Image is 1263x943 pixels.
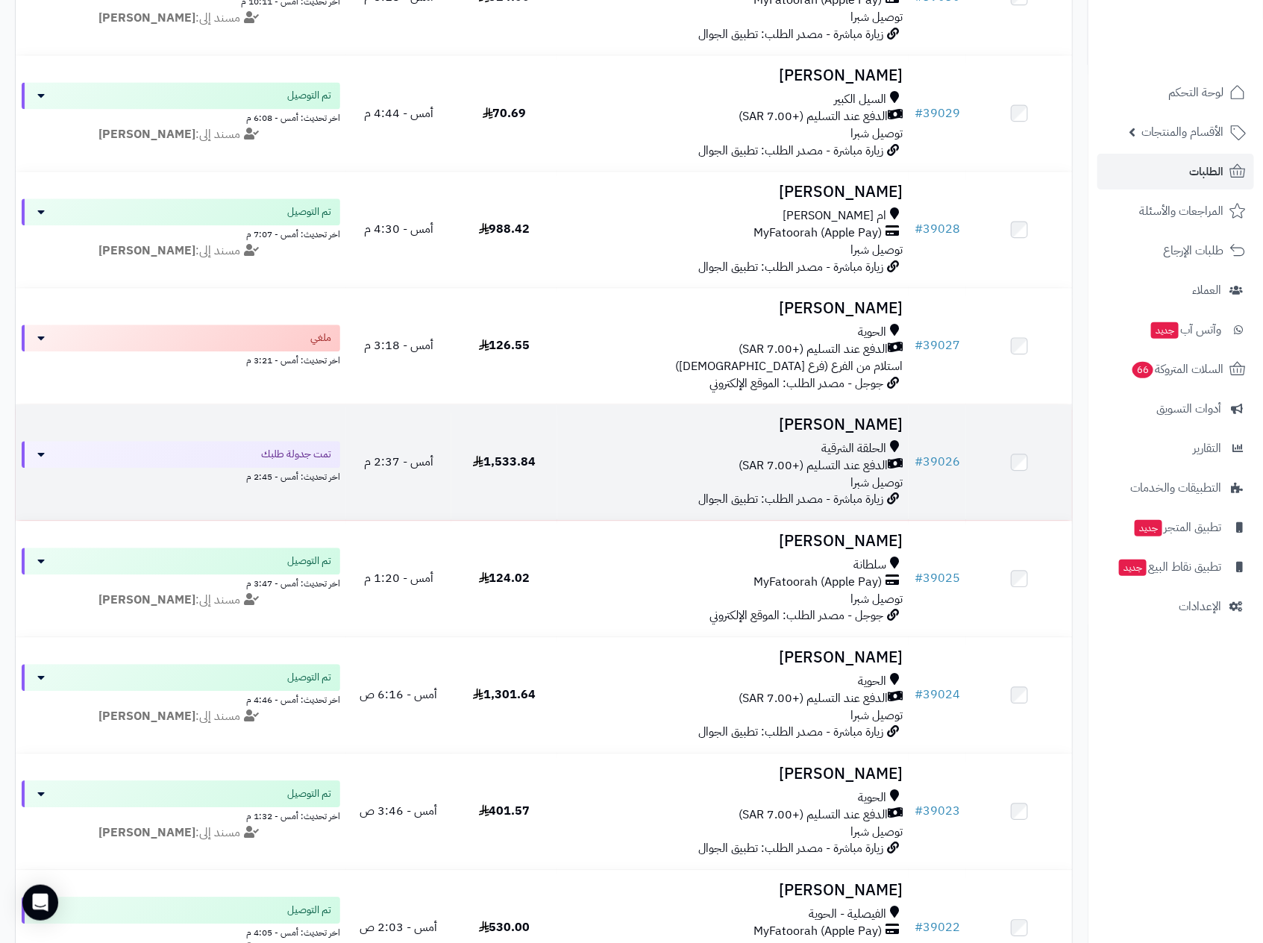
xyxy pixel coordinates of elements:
[753,574,882,591] span: MyFatoorah (Apple Pay)
[850,8,903,26] span: توصيل شبرا
[739,108,888,125] span: الدفع عند التسليم (+7.00 SAR)
[563,300,903,317] h3: [PERSON_NAME]
[360,802,438,820] span: أمس - 3:46 ص
[10,592,351,609] div: مسند إلى:
[1097,154,1254,189] a: الطلبات
[287,786,331,801] span: تم التوصيل
[22,351,340,367] div: اخر تحديث: أمس - 3:21 م
[10,126,351,143] div: مسند إلى:
[915,569,960,587] a: #39025
[915,104,923,122] span: #
[809,906,886,923] span: الفيصلية - الحوية
[22,885,58,921] div: Open Intercom Messenger
[850,474,903,492] span: توصيل شبرا
[915,220,923,238] span: #
[98,242,195,260] strong: [PERSON_NAME]
[834,91,886,108] span: السيل الكبير
[858,673,886,690] span: الحوية
[287,554,331,568] span: تم التوصيل
[1162,11,1249,43] img: logo-2.png
[1097,549,1254,585] a: تطبيق نقاط البيعجديد
[915,104,960,122] a: #39029
[1097,193,1254,229] a: المراجعات والأسئلة
[98,824,195,842] strong: [PERSON_NAME]
[1133,517,1221,538] span: تطبيق المتجر
[858,324,886,341] span: الحوية
[479,802,530,820] span: 401.57
[364,220,433,238] span: أمس - 4:30 م
[1097,233,1254,269] a: طلبات الإرجاع
[22,924,340,939] div: اخر تحديث: أمس - 4:05 م
[364,569,433,587] span: أمس - 1:20 م
[739,457,888,474] span: الدفع عند التسليم (+7.00 SAR)
[858,789,886,806] span: الحوية
[1139,201,1223,222] span: المراجعات والأسئلة
[22,225,340,241] div: اخر تحديث: أمس - 7:07 م
[563,416,903,433] h3: [PERSON_NAME]
[739,341,888,358] span: الدفع عند التسليم (+7.00 SAR)
[563,765,903,783] h3: [PERSON_NAME]
[10,10,351,27] div: مسند إلى:
[915,802,923,820] span: #
[98,125,195,143] strong: [PERSON_NAME]
[675,357,903,375] span: استلام من الفرع (فرع [DEMOGRAPHIC_DATA])
[698,258,883,276] span: زيارة مباشرة - مصدر الطلب: تطبيق الجوال
[287,204,331,219] span: تم التوصيل
[563,533,903,550] h3: [PERSON_NAME]
[915,686,923,704] span: #
[479,569,530,587] span: 124.02
[261,447,331,462] span: تمت جدولة طلبك
[473,686,536,704] span: 1,301.64
[1193,438,1221,459] span: التقارير
[850,241,903,259] span: توصيل شبرا
[483,104,527,122] span: 70.69
[915,918,960,936] a: #39022
[850,590,903,608] span: توصيل شبرا
[98,9,195,27] strong: [PERSON_NAME]
[1168,82,1223,103] span: لوحة التحكم
[915,453,923,471] span: #
[22,109,340,125] div: اخر تحديث: أمس - 6:08 م
[563,882,903,899] h3: [PERSON_NAME]
[310,330,331,345] span: ملغي
[22,691,340,707] div: اخر تحديث: أمس - 4:46 م
[479,220,530,238] span: 988.42
[1097,391,1254,427] a: أدوات التسويق
[915,220,960,238] a: #39028
[1097,312,1254,348] a: وآتس آبجديد
[1163,240,1223,261] span: طلبات الإرجاع
[915,802,960,820] a: #39023
[850,823,903,841] span: توصيل شبرا
[1179,596,1221,617] span: الإعدادات
[698,839,883,857] span: زيارة مباشرة - مصدر الطلب: تطبيق الجوال
[915,336,923,354] span: #
[850,707,903,724] span: توصيل شبرا
[22,807,340,823] div: اخر تحديث: أمس - 1:32 م
[10,824,351,842] div: مسند إلى:
[739,690,888,707] span: الدفع عند التسليم (+7.00 SAR)
[287,670,331,685] span: تم التوصيل
[1097,470,1254,506] a: التطبيقات والخدمات
[739,806,888,824] span: الدفع عند التسليم (+7.00 SAR)
[287,903,331,918] span: تم التوصيل
[915,453,960,471] a: #39026
[1156,398,1221,419] span: أدوات التسويق
[287,88,331,103] span: تم التوصيل
[1189,161,1223,182] span: الطلبات
[563,649,903,666] h3: [PERSON_NAME]
[698,25,883,43] span: زيارة مباشرة - مصدر الطلب: تطبيق الجوال
[1150,319,1221,340] span: وآتس آب
[563,67,903,84] h3: [PERSON_NAME]
[853,557,886,574] span: سلطانة
[1097,351,1254,387] a: السلات المتروكة66
[1097,272,1254,308] a: العملاء
[1141,122,1223,142] span: الأقسام والمنتجات
[698,723,883,741] span: زيارة مباشرة - مصدر الطلب: تطبيق الجوال
[915,686,960,704] a: #39024
[1097,510,1254,545] a: تطبيق المتجرجديد
[364,104,433,122] span: أمس - 4:44 م
[850,125,903,142] span: توصيل شبرا
[1135,520,1162,536] span: جديد
[360,918,438,936] span: أمس - 2:03 ص
[753,923,882,940] span: MyFatoorah (Apple Pay)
